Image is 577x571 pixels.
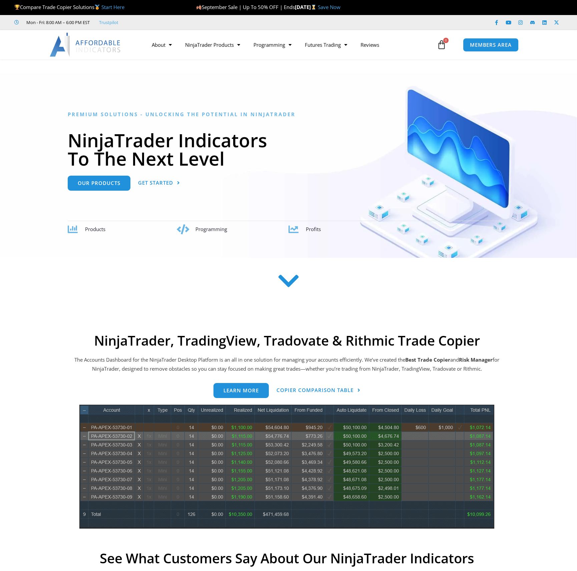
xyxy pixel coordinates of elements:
[223,388,259,393] span: Learn more
[427,35,456,54] a: 0
[138,180,173,185] span: Get Started
[73,333,500,349] h2: NinjaTrader, TradingView, Tradovate & Rithmic Trade Copier
[247,37,298,52] a: Programming
[145,37,435,52] nav: Menu
[73,550,500,566] h2: See What Customers Say About Our NinjaTrader Indicators
[276,383,361,398] a: Copier Comparison Table
[25,18,90,26] span: Mon - Fri: 8:00 AM – 6:00 PM EST
[318,4,341,10] a: Save Now
[276,388,354,393] span: Copier Comparison Table
[95,5,100,10] img: 🥇
[295,4,318,10] strong: [DATE]
[50,33,121,57] img: LogoAI | Affordable Indicators – NinjaTrader
[311,5,316,10] img: ⌛
[196,5,201,10] img: 🍂
[145,37,178,52] a: About
[79,405,494,529] img: wideview8 28 2 | Affordable Indicators – NinjaTrader
[405,356,450,363] b: Best Trade Copier
[213,383,269,398] a: Learn more
[73,355,500,374] p: The Accounts Dashboard for the NinjaTrader Desktop Platform is an all in one solution for managin...
[68,131,510,168] h1: NinjaTrader Indicators To The Next Level
[354,37,386,52] a: Reviews
[443,38,449,43] span: 0
[306,226,321,232] span: Profits
[14,4,124,10] span: Compare Trade Copier Solutions
[298,37,354,52] a: Futures Trading
[68,111,510,118] h6: Premium Solutions - Unlocking the Potential in NinjaTrader
[459,356,493,363] strong: Risk Manager
[470,42,512,47] span: MEMBERS AREA
[68,176,130,191] a: Our Products
[101,4,124,10] a: Start Here
[99,18,118,26] a: Trustpilot
[78,181,120,186] span: Our Products
[178,37,247,52] a: NinjaTrader Products
[15,5,20,10] img: 🏆
[463,38,519,52] a: MEMBERS AREA
[85,226,105,232] span: Products
[138,176,180,191] a: Get Started
[196,4,295,10] span: September Sale | Up To 50% OFF | Ends
[195,226,227,232] span: Programming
